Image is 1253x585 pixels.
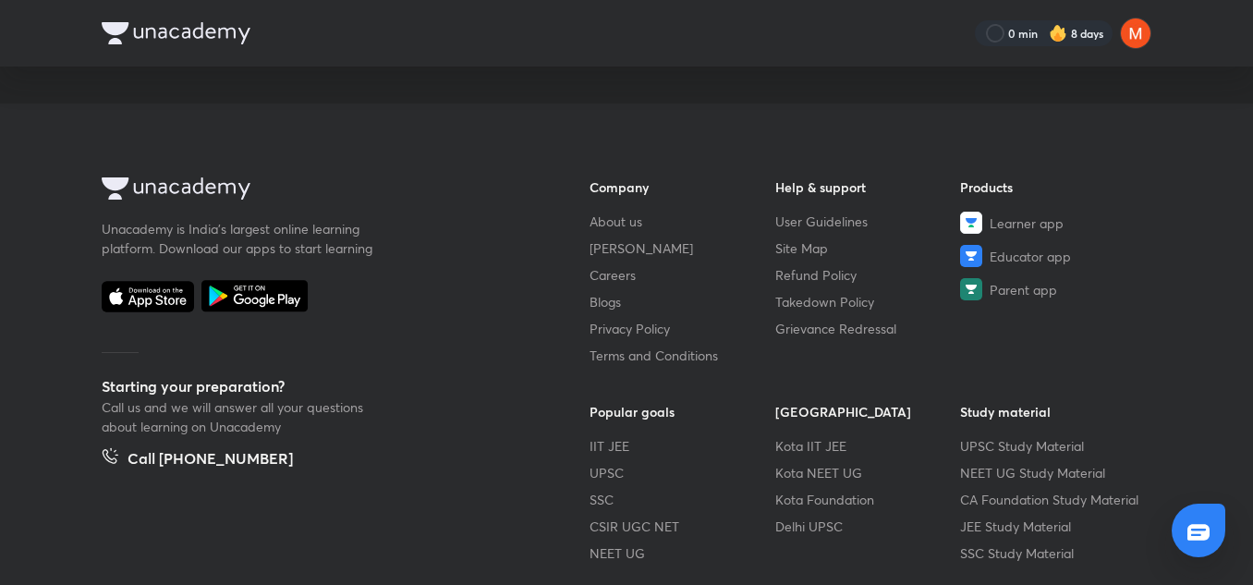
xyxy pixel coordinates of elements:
[775,402,961,421] h6: [GEOGRAPHIC_DATA]
[590,177,775,197] h6: Company
[775,265,961,285] a: Refund Policy
[102,177,250,200] img: Company Logo
[960,278,1146,300] a: Parent app
[775,517,961,536] a: Delhi UPSC
[775,490,961,509] a: Kota Foundation
[775,463,961,482] a: Kota NEET UG
[102,375,530,397] h5: Starting your preparation?
[990,280,1057,299] span: Parent app
[102,397,379,436] p: Call us and we will answer all your questions about learning on Unacademy
[960,212,982,234] img: Learner app
[960,245,1146,267] a: Educator app
[590,265,775,285] a: Careers
[775,292,961,311] a: Takedown Policy
[775,319,961,338] a: Grievance Redressal
[590,490,775,509] a: SSC
[590,543,775,563] a: NEET UG
[590,265,636,285] span: Careers
[590,319,775,338] a: Privacy Policy
[775,436,961,456] a: Kota IIT JEE
[775,212,961,231] a: User Guidelines
[960,402,1146,421] h6: Study material
[102,22,250,44] img: Company Logo
[990,213,1064,233] span: Learner app
[128,447,293,473] h5: Call [PHONE_NUMBER]
[590,346,775,365] a: Terms and Conditions
[960,177,1146,197] h6: Products
[960,436,1146,456] a: UPSC Study Material
[775,238,961,258] a: Site Map
[590,292,775,311] a: Blogs
[102,447,293,473] a: Call [PHONE_NUMBER]
[960,490,1146,509] a: CA Foundation Study Material
[960,245,982,267] img: Educator app
[990,247,1071,266] span: Educator app
[102,219,379,258] p: Unacademy is India’s largest online learning platform. Download our apps to start learning
[1049,24,1067,43] img: streak
[590,436,775,456] a: IIT JEE
[960,278,982,300] img: Parent app
[1120,18,1151,49] img: Farhana Solanki
[590,463,775,482] a: UPSC
[775,177,961,197] h6: Help & support
[960,517,1146,536] a: JEE Study Material
[590,238,775,258] a: [PERSON_NAME]
[590,517,775,536] a: CSIR UGC NET
[960,463,1146,482] a: NEET UG Study Material
[960,543,1146,563] a: SSC Study Material
[102,177,530,204] a: Company Logo
[590,212,775,231] a: About us
[960,212,1146,234] a: Learner app
[590,402,775,421] h6: Popular goals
